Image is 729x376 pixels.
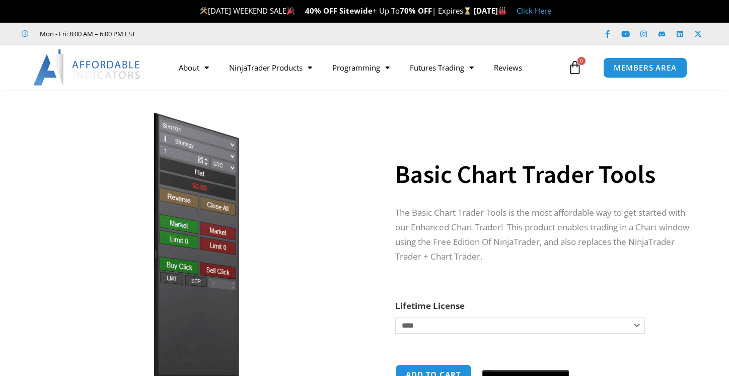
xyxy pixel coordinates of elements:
[219,56,322,79] a: NinjaTrader Products
[484,56,532,79] a: Reviews
[553,53,597,82] a: 0
[474,6,506,16] strong: [DATE]
[517,6,551,16] a: Click Here
[169,56,565,79] nav: Menu
[169,56,219,79] a: About
[614,64,677,72] span: MEMBERS AREA
[395,339,411,346] a: Clear options
[395,157,689,192] h1: Basic Chart Trader Tools
[199,6,474,16] span: [DATE] WEEKEND SALE + Up To | Expires
[322,56,400,79] a: Programming
[400,56,484,79] a: Futures Trading
[200,7,207,15] img: 🛠️
[37,28,135,40] span: Mon - Fri: 8:00 AM – 6:00 PM EST
[603,57,687,78] a: MEMBERS AREA
[400,6,432,16] strong: 70% OFF
[150,29,301,39] iframe: Customer reviews powered by Trustpilot
[498,7,506,15] img: 🏭
[464,7,471,15] img: ⌛
[33,49,141,86] img: LogoAI | Affordable Indicators – NinjaTrader
[480,363,571,364] iframe: Secure payment input frame
[287,7,295,15] img: 🎉
[395,300,465,311] label: Lifetime License
[577,57,586,65] span: 0
[395,206,689,264] p: The Basic Chart Trader Tools is the most affordable way to get started with our Enhanced Chart Tr...
[305,6,373,16] strong: 40% OFF Sitewide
